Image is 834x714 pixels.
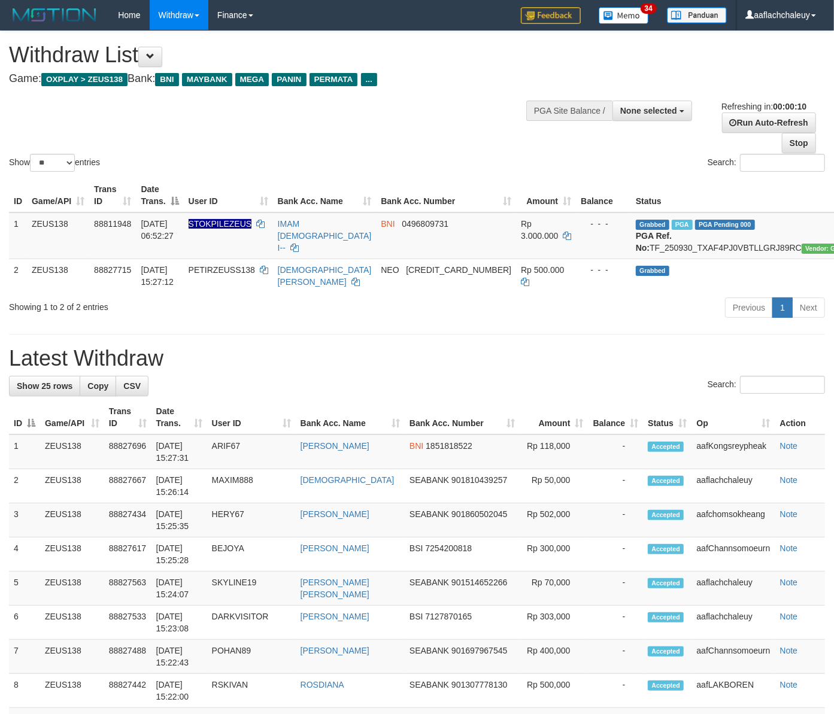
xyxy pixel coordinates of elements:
td: MAXIM888 [207,469,296,503]
span: Copy 0496809731 to clipboard [402,219,448,229]
span: SEABANK [410,509,449,519]
button: None selected [612,101,692,121]
span: NEO [381,265,399,275]
th: Bank Acc. Number: activate to sort column ascending [376,178,516,212]
td: 88827696 [104,435,151,469]
a: Note [780,509,798,519]
h1: Latest Withdraw [9,347,825,370]
th: Trans ID: activate to sort column ascending [89,178,136,212]
div: - - - [581,218,626,230]
span: 34 [641,3,657,14]
td: ZEUS138 [40,640,104,674]
th: Status: activate to sort column ascending [643,400,692,435]
td: - [589,640,644,674]
td: 1 [9,435,40,469]
td: aafChannsomoeurn [692,640,775,674]
th: Bank Acc. Name: activate to sort column ascending [296,400,405,435]
td: Rp 50,000 [520,469,589,503]
span: Copy 901514652266 to clipboard [451,578,507,587]
div: PGA Site Balance / [526,101,612,121]
span: ... [361,73,377,86]
a: Note [780,578,798,587]
td: 8 [9,674,40,708]
th: Bank Acc. Number: activate to sort column ascending [405,400,520,435]
a: CSV [116,376,148,396]
span: SEABANK [410,475,449,485]
select: Showentries [30,154,75,172]
span: [DATE] 15:27:12 [141,265,174,287]
span: Show 25 rows [17,381,72,391]
span: Accepted [648,476,684,486]
span: Accepted [648,578,684,588]
td: 4 [9,537,40,572]
span: Refreshing in: [721,102,806,111]
th: Bank Acc. Name: activate to sort column ascending [273,178,377,212]
b: PGA Ref. No: [636,231,672,253]
a: [DEMOGRAPHIC_DATA][PERSON_NAME] [278,265,372,287]
a: Note [780,543,798,553]
a: Stop [782,133,816,153]
span: Grabbed [636,266,669,276]
th: User ID: activate to sort column ascending [207,400,296,435]
td: aafKongsreypheak [692,435,775,469]
td: - [589,435,644,469]
label: Search: [708,376,825,394]
a: Copy [80,376,116,396]
input: Search: [740,154,825,172]
span: BNI [155,73,178,86]
td: ARIF67 [207,435,296,469]
a: [PERSON_NAME] [301,543,369,553]
th: Op: activate to sort column ascending [692,400,775,435]
td: 3 [9,503,40,537]
span: SEABANK [410,680,449,689]
td: - [589,469,644,503]
td: aaflachchaleuy [692,469,775,503]
td: 5 [9,572,40,606]
a: Note [780,612,798,621]
a: Run Auto-Refresh [722,113,816,133]
span: Copy 1851818522 to clipboard [426,441,472,451]
span: Rp 3.000.000 [521,219,558,241]
th: Date Trans.: activate to sort column ascending [151,400,207,435]
td: 88827617 [104,537,151,572]
span: MAYBANK [182,73,232,86]
td: [DATE] 15:24:07 [151,572,207,606]
span: Accepted [648,612,684,622]
span: Accepted [648,544,684,554]
span: BNI [381,219,395,229]
span: BSI [410,612,423,621]
td: 1 [9,212,27,259]
td: BEJOYA [207,537,296,572]
strong: 00:00:10 [773,102,806,111]
td: 7 [9,640,40,674]
a: Note [780,475,798,485]
td: Rp 400,000 [520,640,589,674]
span: Accepted [648,680,684,691]
a: [PERSON_NAME] [301,612,369,621]
td: ZEUS138 [40,674,104,708]
span: PGA Pending [695,220,755,230]
span: Marked by aafsreyleap [672,220,693,230]
th: Action [775,400,825,435]
td: aaflachchaleuy [692,606,775,640]
div: Showing 1 to 2 of 2 entries [9,296,338,313]
td: [DATE] 15:26:14 [151,469,207,503]
td: 88827533 [104,606,151,640]
span: BSI [410,543,423,553]
a: [PERSON_NAME] [301,509,369,519]
td: [DATE] 15:22:00 [151,674,207,708]
th: Amount: activate to sort column ascending [520,400,589,435]
td: ZEUS138 [27,259,89,293]
img: Button%20Memo.svg [599,7,649,24]
td: 88827488 [104,640,151,674]
span: Copy [87,381,108,391]
a: Note [780,441,798,451]
td: [DATE] 15:27:31 [151,435,207,469]
span: Copy 901810439257 to clipboard [451,475,507,485]
th: ID: activate to sort column descending [9,400,40,435]
td: ZEUS138 [40,537,104,572]
td: Rp 303,000 [520,606,589,640]
td: - [589,606,644,640]
td: - [589,572,644,606]
a: [PERSON_NAME] [301,646,369,655]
